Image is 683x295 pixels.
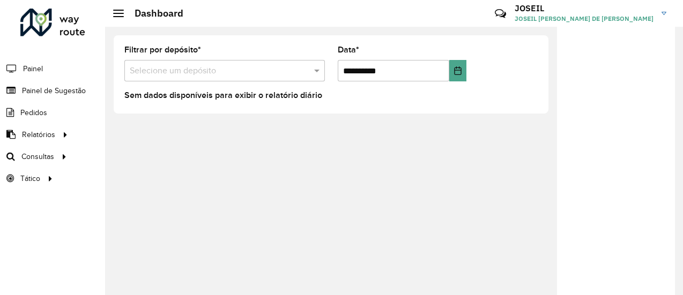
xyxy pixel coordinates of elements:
button: Choose Date [449,60,466,81]
label: Filtrar por depósito [124,43,201,56]
span: Consultas [21,151,54,162]
span: Painel [23,63,43,74]
h3: JOSEIL [515,3,654,13]
label: Sem dados disponíveis para exibir o relatório diário [124,89,322,102]
span: JOSEIL [PERSON_NAME] DE [PERSON_NAME] [515,14,654,24]
a: Contato Rápido [489,2,512,25]
span: Relatórios [22,129,55,140]
span: Pedidos [20,107,47,118]
span: Tático [20,173,40,184]
label: Data [338,43,359,56]
span: Painel de Sugestão [22,85,86,96]
h2: Dashboard [124,7,183,19]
